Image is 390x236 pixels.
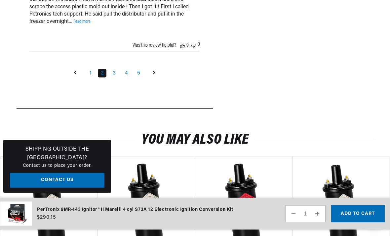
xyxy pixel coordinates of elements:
h2: You may also like [17,134,373,147]
div: 0 [186,43,189,48]
a: Read more [73,20,91,24]
div: Vote down [191,42,196,48]
p: Contact us to place your order. [10,162,104,169]
a: Goto Page 4 [122,69,131,78]
button: Add to cart [331,205,385,222]
a: Goto previous page [69,68,82,79]
div: Vote up [180,43,185,48]
a: Goto next page [148,68,161,79]
a: Goto Page 5 [134,69,143,78]
div: 0 [198,42,200,48]
div: Was this review helpful? [133,43,176,48]
span: $290.15 [37,213,56,221]
h3: Shipping Outside the [GEOGRAPHIC_DATA]? [10,145,104,162]
a: Page 2 [98,69,106,78]
a: Goto Page 3 [110,69,119,78]
a: Goto Page 1 [87,69,95,78]
div: PerTronix 9MR-143 Ignitor® II Marelli 4 cyl S73A 12 Electronic Ignition Conversion Kit [37,206,233,213]
a: Contact Us [10,173,104,188]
